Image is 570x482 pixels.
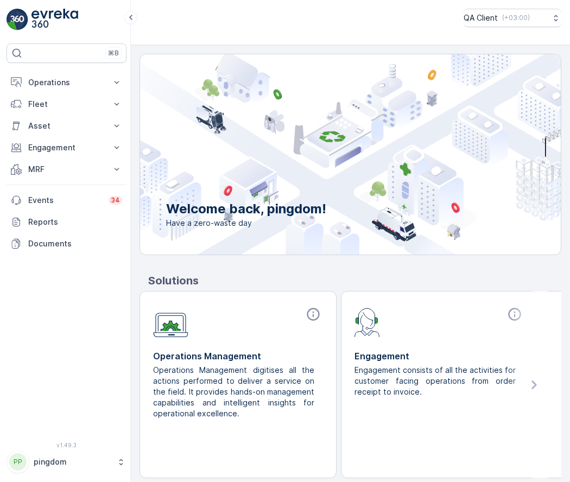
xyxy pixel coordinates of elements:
[9,453,27,471] div: PP
[7,115,126,137] button: Asset
[7,442,126,448] span: v 1.49.3
[354,350,524,363] p: Engagement
[7,137,126,158] button: Engagement
[28,217,122,227] p: Reports
[7,158,126,180] button: MRF
[148,272,561,289] p: Solutions
[354,307,380,337] img: module-icon
[34,456,111,467] p: pingdom
[28,77,105,88] p: Operations
[28,120,105,131] p: Asset
[464,12,498,23] p: QA Client
[464,9,561,27] button: QA Client(+03:00)
[153,365,314,419] p: Operations Management digitises all the actions performed to deliver a service on the field. It p...
[28,195,102,206] p: Events
[7,451,126,473] button: PPpingdom
[7,72,126,93] button: Operations
[7,211,126,233] a: Reports
[111,196,120,205] p: 34
[31,9,78,30] img: logo_light-DOdMpM7g.png
[91,54,561,255] img: city illustration
[502,14,530,22] p: ( +03:00 )
[28,164,105,175] p: MRF
[166,200,326,218] p: Welcome back, pingdom!
[7,93,126,115] button: Fleet
[28,238,122,249] p: Documents
[153,350,323,363] p: Operations Management
[354,365,516,397] p: Engagement consists of all the activities for customer facing operations from order receipt to in...
[166,218,326,229] span: Have a zero-waste day
[153,307,188,338] img: module-icon
[7,189,126,211] a: Events34
[28,142,105,153] p: Engagement
[7,233,126,255] a: Documents
[28,99,105,110] p: Fleet
[108,49,119,58] p: ⌘B
[7,9,28,30] img: logo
